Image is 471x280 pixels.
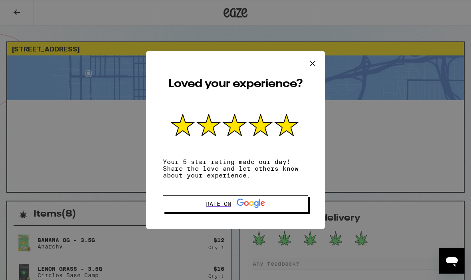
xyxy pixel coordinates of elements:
[163,76,308,92] h2: Loved your experience?
[439,248,465,274] iframe: Button to launch messaging window
[163,195,308,212] button: Rate on
[163,158,308,179] p: Your 5-star rating made our day! Share the love and let others know about your experience.
[206,199,265,209] div: Rate on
